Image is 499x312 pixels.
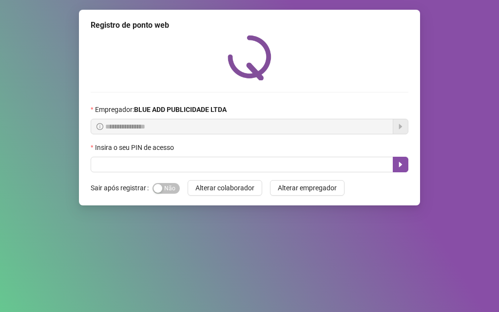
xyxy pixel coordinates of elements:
button: Alterar empregador [270,180,345,196]
img: QRPoint [228,35,271,80]
label: Sair após registrar [91,180,153,196]
button: Alterar colaborador [188,180,262,196]
span: Empregador : [95,104,227,115]
span: caret-right [397,161,404,168]
span: Alterar empregador [278,183,337,193]
span: Alterar colaborador [195,183,254,193]
span: info-circle [96,123,103,130]
strong: BLUE ADD PUBLICIDADE LTDA [134,106,227,113]
div: Registro de ponto web [91,19,408,31]
label: Insira o seu PIN de acesso [91,142,180,153]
